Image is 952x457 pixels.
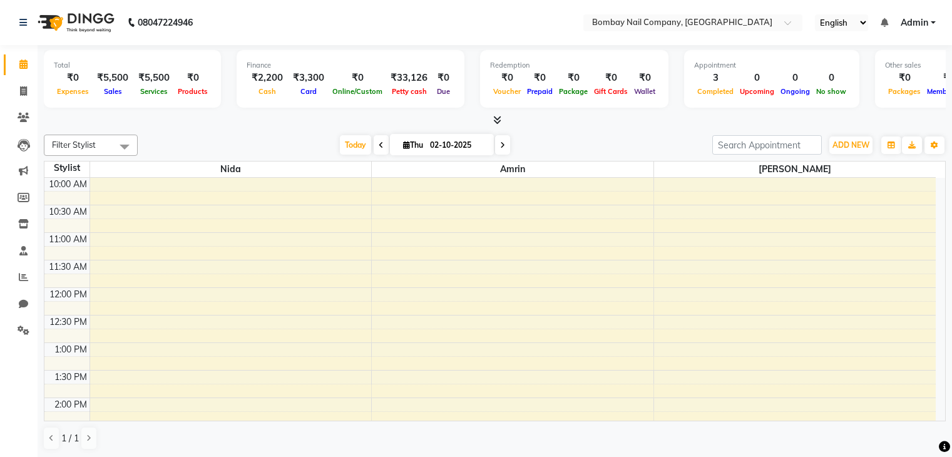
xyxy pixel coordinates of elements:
span: 1 / 1 [61,432,79,445]
button: ADD NEW [829,136,873,154]
div: 2:00 PM [52,398,90,411]
div: ₹0 [329,71,386,85]
span: [PERSON_NAME] [654,162,936,177]
div: ₹5,500 [92,71,133,85]
div: 10:30 AM [46,205,90,218]
div: ₹3,300 [288,71,329,85]
span: Completed [694,87,737,96]
span: Nida [90,162,372,177]
span: Petty cash [389,87,430,96]
span: Wallet [631,87,658,96]
span: Voucher [490,87,524,96]
div: ₹0 [432,71,454,85]
div: 11:30 AM [46,260,90,274]
div: 3 [694,71,737,85]
span: Services [137,87,171,96]
span: Online/Custom [329,87,386,96]
span: Thu [400,140,426,150]
span: Prepaid [524,87,556,96]
span: Expenses [54,87,92,96]
span: Card [297,87,320,96]
span: Packages [885,87,924,96]
div: 0 [737,71,777,85]
div: 0 [777,71,813,85]
div: ₹0 [556,71,591,85]
div: ₹0 [54,71,92,85]
div: ₹0 [631,71,658,85]
span: Ongoing [777,87,813,96]
div: ₹0 [885,71,924,85]
span: Cash [255,87,279,96]
input: Search Appointment [712,135,822,155]
span: Package [556,87,591,96]
span: Amrin [372,162,653,177]
span: ADD NEW [832,140,869,150]
div: 0 [813,71,849,85]
span: Gift Cards [591,87,631,96]
div: ₹5,500 [133,71,175,85]
div: 12:30 PM [47,316,90,329]
div: Total [54,60,211,71]
div: Stylist [44,162,90,175]
span: Filter Stylist [52,140,96,150]
div: 1:30 PM [52,371,90,384]
div: ₹0 [524,71,556,85]
span: Due [434,87,453,96]
input: 2025-10-02 [426,136,489,155]
div: Finance [247,60,454,71]
img: logo [32,5,118,40]
div: 11:00 AM [46,233,90,246]
span: Admin [901,16,928,29]
div: 12:00 PM [47,288,90,301]
div: ₹2,200 [247,71,288,85]
b: 08047224946 [138,5,193,40]
div: 1:00 PM [52,343,90,356]
span: Today [340,135,371,155]
span: No show [813,87,849,96]
div: ₹0 [490,71,524,85]
div: ₹33,126 [386,71,432,85]
div: Appointment [694,60,849,71]
div: ₹0 [175,71,211,85]
span: Upcoming [737,87,777,96]
div: ₹0 [591,71,631,85]
span: Products [175,87,211,96]
div: Redemption [490,60,658,71]
div: 10:00 AM [46,178,90,191]
span: Sales [101,87,125,96]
